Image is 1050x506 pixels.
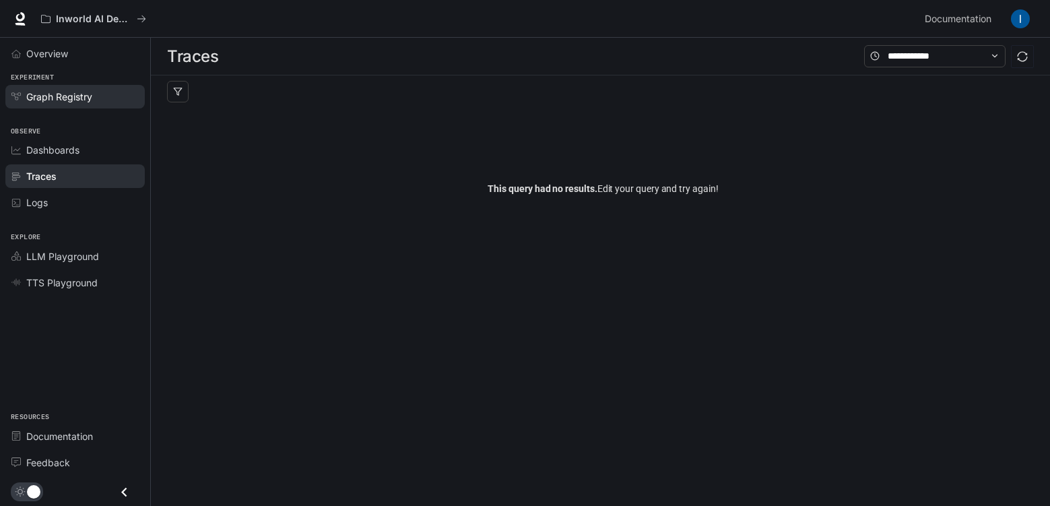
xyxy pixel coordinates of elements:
a: LLM Playground [5,245,145,268]
button: User avatar [1007,5,1034,32]
span: Graph Registry [26,90,92,104]
a: Logs [5,191,145,214]
span: sync [1017,51,1028,62]
button: All workspaces [35,5,152,32]
span: Dashboards [26,143,79,157]
a: Overview [5,42,145,65]
span: Documentation [26,429,93,443]
span: Documentation [925,11,991,28]
a: Traces [5,164,145,188]
button: Close drawer [109,478,139,506]
span: Dark mode toggle [27,484,40,499]
a: Documentation [919,5,1002,32]
span: TTS Playground [26,276,98,290]
span: Overview [26,46,68,61]
span: Feedback [26,455,70,470]
span: Logs [26,195,48,210]
span: Traces [26,169,57,183]
span: This query had no results. [488,183,597,194]
a: Dashboards [5,138,145,162]
p: Inworld AI Demos [56,13,131,25]
a: Feedback [5,451,145,474]
a: TTS Playground [5,271,145,294]
span: LLM Playground [26,249,99,263]
h1: Traces [167,43,218,70]
img: User avatar [1011,9,1030,28]
a: Documentation [5,424,145,448]
a: Graph Registry [5,85,145,108]
span: Edit your query and try again! [488,181,718,196]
